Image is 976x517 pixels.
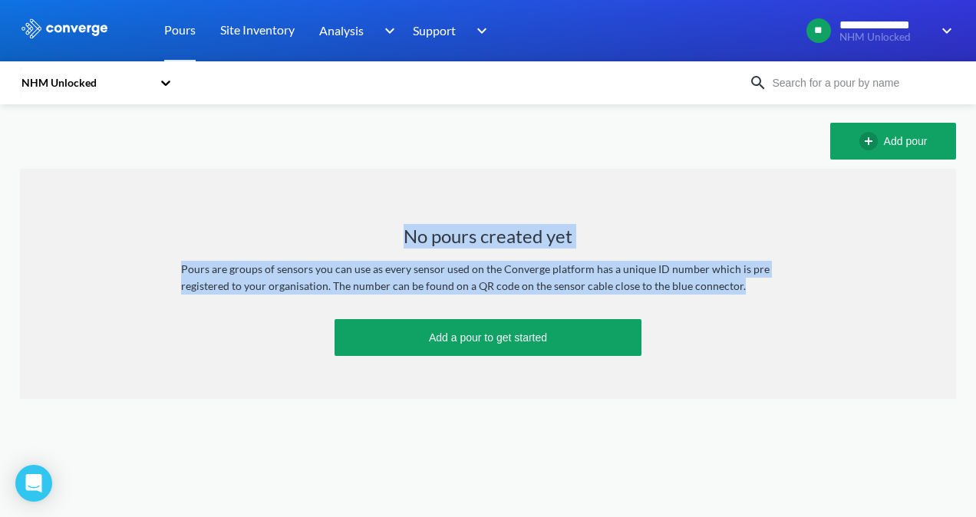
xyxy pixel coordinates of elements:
h1: No pours created yet [404,224,572,249]
div: NHM Unlocked [20,74,152,91]
button: Add pour [830,123,956,160]
img: downArrow.svg [931,21,956,40]
div: Pours are groups of sensors you can use as every sensor used on the Converge platform has a uniqu... [181,261,795,295]
img: downArrow.svg [374,21,399,40]
input: Search for a pour by name [767,74,953,91]
img: add-circle-outline.svg [859,132,884,150]
span: NHM Unlocked [839,31,931,43]
img: icon-search.svg [749,74,767,92]
span: Analysis [319,21,364,40]
img: logo_ewhite.svg [20,18,109,38]
span: Support [413,21,456,40]
div: Open Intercom Messenger [15,465,52,502]
button: Add a pour to get started [335,319,641,356]
img: downArrow.svg [467,21,491,40]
